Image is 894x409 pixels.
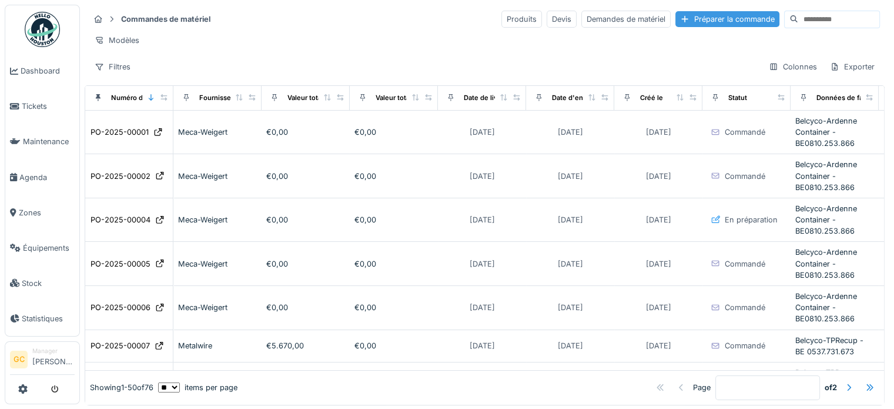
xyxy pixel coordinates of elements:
[354,127,433,138] div: €0,00
[725,127,765,138] div: Commandé
[354,171,433,182] div: €0,00
[354,214,433,225] div: €0,00
[376,93,444,103] div: Valeur totale facturée
[725,340,765,351] div: Commandé
[470,340,495,351] div: [DATE]
[178,302,257,313] div: Meca-Weigert
[22,313,75,324] span: Statistiques
[5,54,79,89] a: Dashboard
[19,172,75,183] span: Agenda
[558,258,583,270] div: [DATE]
[795,335,874,357] div: Belcyco-TPRecup - BE 0537.731.673
[5,159,79,195] a: Agenda
[725,302,765,313] div: Commandé
[91,258,150,270] div: PO-2025-00005
[5,301,79,336] a: Statistiques
[825,58,880,75] div: Exporter
[470,171,495,182] div: [DATE]
[266,214,345,225] div: €0,00
[90,383,153,394] div: Showing 1 - 50 of 76
[91,302,150,313] div: PO-2025-00006
[5,89,79,124] a: Tickets
[464,93,517,103] div: Date de livraison
[287,93,369,103] div: Valeur totale commandée
[32,347,75,372] li: [PERSON_NAME]
[23,242,75,254] span: Équipements
[5,230,79,265] a: Équipements
[646,127,671,138] div: [DATE]
[89,32,145,49] div: Modèles
[199,93,237,103] div: Fournisseur
[5,124,79,159] a: Maintenance
[22,278,75,289] span: Stock
[795,291,874,325] div: Belcyco-Ardenne Container - BE0810.253.866
[91,214,150,225] div: PO-2025-00004
[470,214,495,225] div: [DATE]
[91,340,150,351] div: PO-2025-00007
[5,265,79,301] a: Stock
[178,127,257,138] div: Meca-Weigert
[354,340,433,351] div: €0,00
[266,258,345,270] div: €0,00
[725,171,765,182] div: Commandé
[158,383,237,394] div: items per page
[693,383,711,394] div: Page
[725,214,778,225] div: En préparation
[646,340,671,351] div: [DATE]
[178,214,257,225] div: Meca-Weigert
[725,258,765,270] div: Commandé
[32,347,75,355] div: Manager
[558,340,583,351] div: [DATE]
[25,12,60,47] img: Badge_color-CXgf-gQk.svg
[795,203,874,237] div: Belcyco-Ardenne Container - BE0810.253.866
[266,171,345,182] div: €0,00
[354,302,433,313] div: €0,00
[795,159,874,193] div: Belcyco-Ardenne Container - BE0810.253.866
[470,302,495,313] div: [DATE]
[795,247,874,281] div: Belcyco-Ardenne Container - BE0810.253.866
[91,171,150,182] div: PO-2025-00002
[178,258,257,270] div: Meca-Weigert
[116,14,215,25] strong: Commandes de matériel
[10,351,28,368] li: GC
[111,93,185,103] div: Numéro de commande
[178,340,257,351] div: Metalwire
[558,171,583,182] div: [DATE]
[552,93,648,103] div: Date d'envoi de la commande
[470,258,495,270] div: [DATE]
[764,58,822,75] div: Colonnes
[23,136,75,147] span: Maintenance
[501,11,542,28] div: Produits
[646,171,671,182] div: [DATE]
[5,195,79,230] a: Zones
[266,340,345,351] div: €5.670,00
[825,383,837,394] strong: of 2
[91,127,149,138] div: PO-2025-00001
[646,258,671,270] div: [DATE]
[795,367,874,390] div: Belcyco-TPRecup - BE 0537.731.673
[816,93,892,103] div: Données de facturation
[266,127,345,138] div: €0,00
[795,115,874,149] div: Belcyco-Ardenne Container - BE0810.253.866
[266,302,345,313] div: €0,00
[675,11,779,27] div: Préparer la commande
[19,207,75,218] span: Zones
[21,65,75,77] span: Dashboard
[547,11,577,28] div: Devis
[178,171,257,182] div: Meca-Weigert
[558,214,583,225] div: [DATE]
[354,258,433,270] div: €0,00
[558,302,583,313] div: [DATE]
[728,93,747,103] div: Statut
[558,127,583,138] div: [DATE]
[646,302,671,313] div: [DATE]
[22,101,75,112] span: Tickets
[646,214,671,225] div: [DATE]
[581,11,671,28] div: Demandes de matériel
[10,347,75,375] a: GC Manager[PERSON_NAME]
[470,127,495,138] div: [DATE]
[89,58,136,75] div: Filtres
[640,93,663,103] div: Créé le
